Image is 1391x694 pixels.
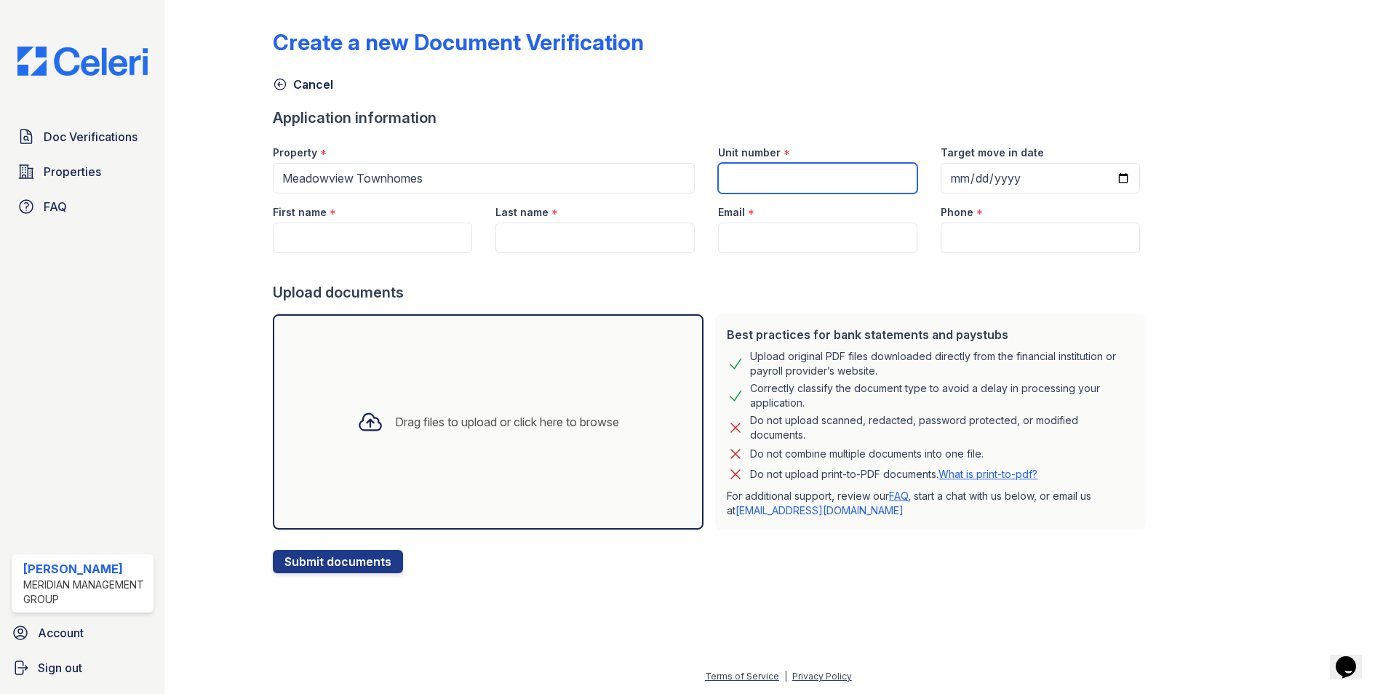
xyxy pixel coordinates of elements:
[718,145,781,160] label: Unit number
[784,671,787,682] div: |
[495,205,549,220] label: Last name
[44,198,67,215] span: FAQ
[727,489,1134,518] p: For additional support, review our , start a chat with us below, or email us at
[273,282,1152,303] div: Upload documents
[6,618,159,647] a: Account
[938,468,1037,480] a: What is print-to-pdf?
[38,659,82,677] span: Sign out
[273,76,333,93] a: Cancel
[718,205,745,220] label: Email
[23,560,148,578] div: [PERSON_NAME]
[941,145,1044,160] label: Target move in date
[23,578,148,607] div: Meridian Management Group
[273,145,317,160] label: Property
[750,349,1134,378] div: Upload original PDF files downloaded directly from the financial institution or payroll provider’...
[44,163,101,180] span: Properties
[44,128,137,145] span: Doc Verifications
[705,671,779,682] a: Terms of Service
[736,504,904,516] a: [EMAIL_ADDRESS][DOMAIN_NAME]
[38,624,84,642] span: Account
[750,381,1134,410] div: Correctly classify the document type to avoid a delay in processing your application.
[727,326,1134,343] div: Best practices for bank statements and paystubs
[750,445,984,463] div: Do not combine multiple documents into one file.
[792,671,852,682] a: Privacy Policy
[750,413,1134,442] div: Do not upload scanned, redacted, password protected, or modified documents.
[395,413,619,431] div: Drag files to upload or click here to browse
[1330,636,1376,679] iframe: chat widget
[941,205,973,220] label: Phone
[273,29,644,55] div: Create a new Document Verification
[12,122,154,151] a: Doc Verifications
[6,47,159,76] img: CE_Logo_Blue-a8612792a0a2168367f1c8372b55b34899dd931a85d93a1a3d3e32e68fde9ad4.png
[12,157,154,186] a: Properties
[750,467,1037,482] p: Do not upload print-to-PDF documents.
[889,490,908,502] a: FAQ
[273,108,1152,128] div: Application information
[12,192,154,221] a: FAQ
[273,550,403,573] button: Submit documents
[273,205,327,220] label: First name
[6,653,159,682] a: Sign out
